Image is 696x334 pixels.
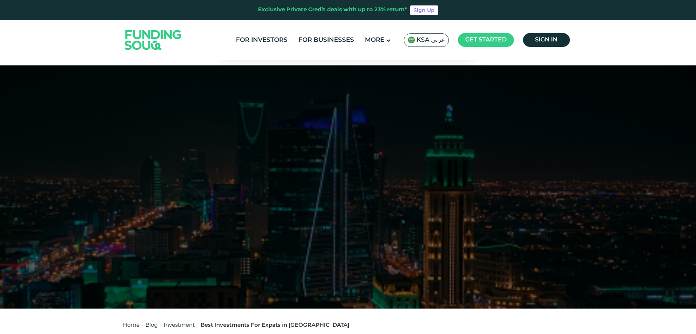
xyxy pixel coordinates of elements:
span: KSA عربي [417,36,445,44]
a: Investment [164,323,195,328]
div: Exclusive Private Credit deals with up to 23% return* [258,6,407,14]
span: Sign in [535,37,558,43]
a: Sign Up [410,5,438,15]
span: Get started [465,37,507,43]
img: SA Flag [408,36,415,44]
a: For Investors [234,34,289,46]
a: For Businesses [297,34,356,46]
span: More [365,37,384,43]
a: Home [123,323,140,328]
img: Logo [117,21,189,58]
a: Blog [145,323,158,328]
div: Best Investments For Expats in [GEOGRAPHIC_DATA] [201,321,349,330]
a: Sign in [523,33,570,47]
